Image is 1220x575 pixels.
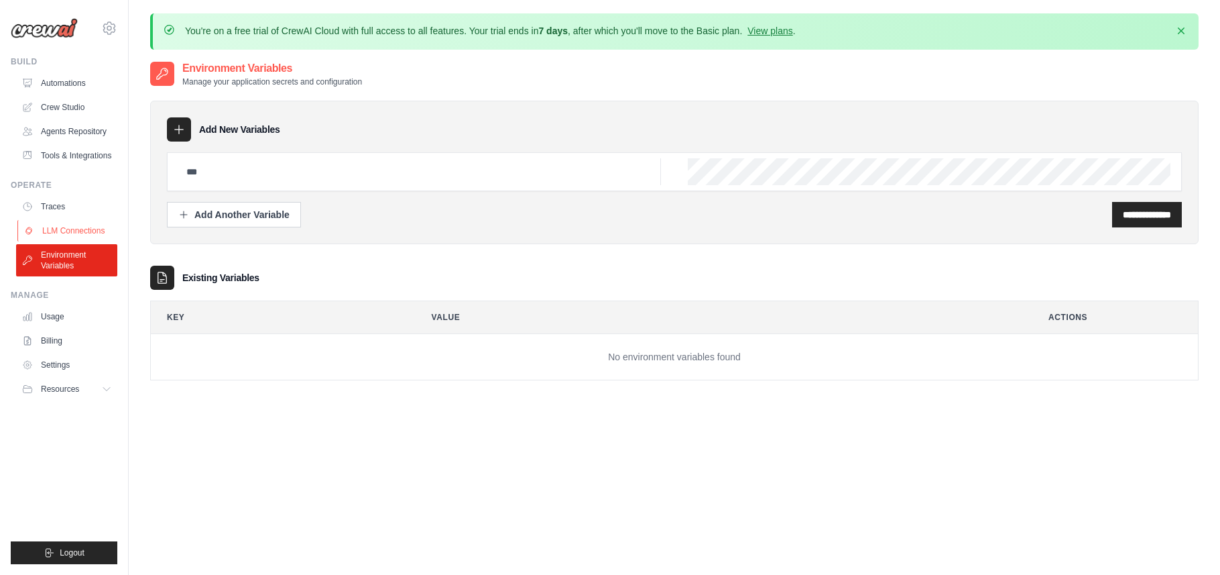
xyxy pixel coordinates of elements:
a: Crew Studio [16,97,117,118]
a: Settings [16,354,117,376]
a: Traces [16,196,117,217]
a: Automations [16,72,117,94]
p: You're on a free trial of CrewAI Cloud with full access to all features. Your trial ends in , aft... [185,24,796,38]
h3: Existing Variables [182,271,259,284]
a: View plans [747,25,792,36]
a: Tools & Integrations [16,145,117,166]
div: Add Another Variable [178,208,290,221]
button: Add Another Variable [167,202,301,227]
th: Actions [1032,301,1198,333]
button: Resources [16,378,117,400]
td: No environment variables found [151,334,1198,380]
div: Operate [11,180,117,191]
h2: Environment Variables [182,60,362,76]
img: Logo [11,18,78,38]
strong: 7 days [538,25,568,36]
a: Environment Variables [16,244,117,276]
span: Logout [60,547,84,558]
button: Logout [11,541,117,564]
a: Billing [16,330,117,352]
a: Agents Repository [16,121,117,142]
div: Manage [11,290,117,301]
a: Usage [16,306,117,327]
p: Manage your application secrets and configuration [182,76,362,87]
h3: Add New Variables [199,123,280,136]
span: Resources [41,384,79,395]
th: Value [416,301,1022,333]
a: LLM Connections [17,220,119,242]
th: Key [151,301,405,333]
div: Build [11,56,117,67]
